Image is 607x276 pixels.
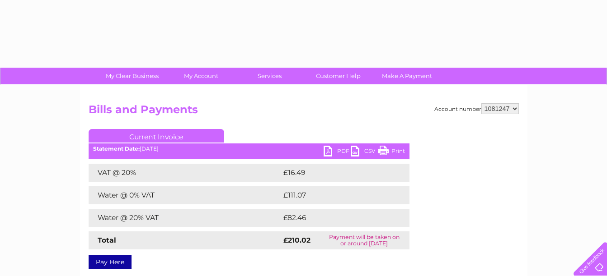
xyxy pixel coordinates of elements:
[281,209,391,227] td: £82.46
[283,236,311,244] strong: £210.02
[89,164,281,182] td: VAT @ 20%
[351,146,378,159] a: CSV
[164,68,238,84] a: My Account
[324,146,351,159] a: PDF
[89,129,224,143] a: Current Invoice
[281,164,391,182] td: £16.49
[89,146,409,152] div: [DATE]
[95,68,169,84] a: My Clear Business
[89,186,281,204] td: Water @ 0% VAT
[93,145,140,152] b: Statement Date:
[89,209,281,227] td: Water @ 20% VAT
[370,68,444,84] a: Make A Payment
[301,68,376,84] a: Customer Help
[434,103,519,114] div: Account number
[98,236,116,244] strong: Total
[89,103,519,120] h2: Bills and Payments
[319,231,409,249] td: Payment will be taken on or around [DATE]
[89,255,132,269] a: Pay Here
[232,68,307,84] a: Services
[281,186,391,204] td: £111.07
[378,146,405,159] a: Print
